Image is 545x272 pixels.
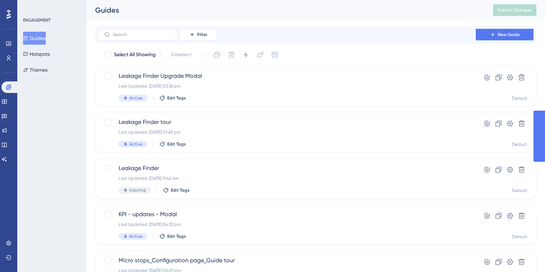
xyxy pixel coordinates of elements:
div: Default [512,234,527,240]
div: Default [512,95,527,101]
span: Inactive [129,187,146,193]
div: Last Updated: [DATE] 03:36 pm [119,83,455,89]
div: Guides [95,5,475,15]
span: Leakage Finder Upgrade Modal [119,72,455,80]
span: Active [129,141,142,147]
button: Guides [23,32,46,45]
span: Edit Tags [167,95,186,101]
span: Deselect [171,50,191,59]
button: Deselect [165,48,198,61]
button: Edit Tags [159,95,186,101]
button: Edit Tags [163,187,190,193]
span: Active [129,233,142,239]
span: Publish Changes [497,7,532,13]
button: Publish Changes [493,4,536,16]
div: ENGAGEMENT [23,17,50,23]
span: Edit Tags [167,233,186,239]
div: Default [512,188,527,193]
div: Default [512,142,527,147]
span: KPI - updates - Modal [119,210,455,219]
span: Leakage Finder tour [119,118,455,126]
div: Last Updated: [DATE] 01:45 pm [119,129,455,135]
button: Themes [23,63,48,76]
span: New Guide [498,32,520,37]
span: Active [129,95,142,101]
span: Leakage Finder [119,164,455,173]
iframe: UserGuiding AI Assistant Launcher [515,244,536,265]
button: Edit Tags [159,233,186,239]
button: New Guide [476,29,533,40]
button: Edit Tags [159,141,186,147]
div: Last Updated: [DATE] 11:42 am [119,175,455,181]
button: Filter [180,29,216,40]
span: Select All Showing [114,50,156,59]
button: Hotspots [23,48,50,61]
span: Edit Tags [167,141,186,147]
span: Edit Tags [171,187,190,193]
div: Last Updated: [DATE] 04:32 pm [119,222,455,227]
input: Search [113,32,171,37]
span: Micro stops_Configuration page_Guide tour [119,256,455,265]
span: Filter [197,32,207,37]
